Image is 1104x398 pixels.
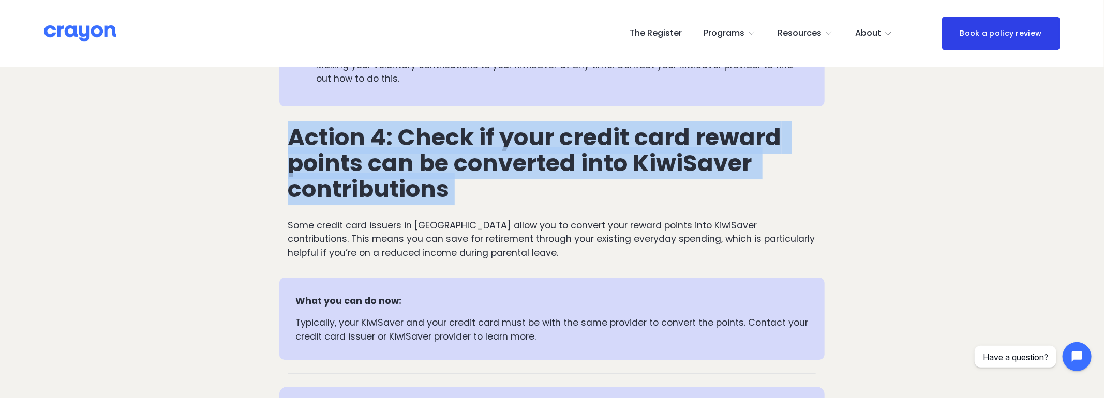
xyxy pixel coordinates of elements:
[855,25,892,42] a: folder dropdown
[295,295,401,307] strong: What you can do now:
[855,26,881,41] span: About
[288,121,787,205] span: Action 4: Check if your credit card reward points can be converted into KiwiSaver contributions
[316,58,809,86] p: Making your voluntary contributions to your KiwiSaver at any time. Contact your KiwiSaver provide...
[704,25,756,42] a: folder dropdown
[942,17,1060,50] a: Book a policy review
[630,25,682,42] a: The Register
[295,316,809,343] p: Typically, your KiwiSaver and your credit card must be with the same provider to convert the poin...
[778,26,822,41] span: Resources
[778,25,833,42] a: folder dropdown
[288,219,816,259] p: Some credit card issuers in [GEOGRAPHIC_DATA] allow you to convert your reward points into KiwiSa...
[44,24,116,42] img: Crayon
[704,26,745,41] span: Programs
